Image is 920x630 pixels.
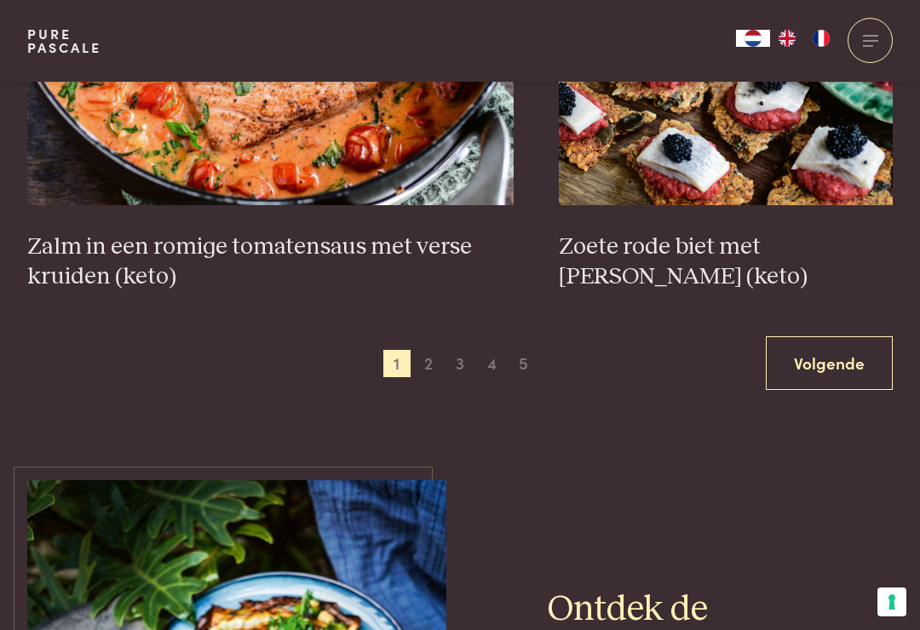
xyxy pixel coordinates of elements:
[383,350,411,377] span: 1
[736,30,770,47] a: NL
[27,27,101,54] a: PurePascale
[415,350,442,377] span: 2
[27,232,514,291] h3: Zalm in een romige tomatensaus met verse kruiden (keto)
[804,30,838,47] a: FR
[736,30,770,47] div: Language
[770,30,804,47] a: EN
[770,30,838,47] ul: Language list
[877,587,906,616] button: Uw voorkeuren voor toestemming voor trackingtechnologieën
[559,232,893,291] h3: Zoete rode biet met [PERSON_NAME] (keto)
[736,30,838,47] aside: Language selected: Nederlands
[446,350,474,377] span: 3
[766,336,893,390] a: Volgende
[478,350,505,377] span: 4
[509,350,537,377] span: 5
